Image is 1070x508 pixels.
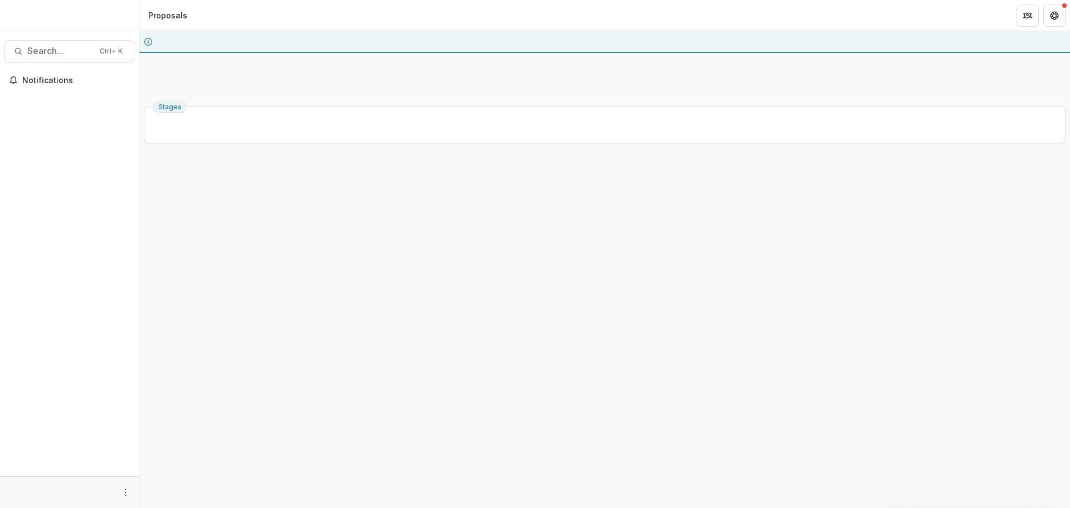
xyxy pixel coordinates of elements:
[27,46,93,56] span: Search...
[22,76,130,85] span: Notifications
[148,9,187,21] div: Proposals
[98,45,125,57] div: Ctrl + K
[1016,4,1039,27] button: Partners
[144,7,192,23] nav: breadcrumb
[119,486,132,499] button: More
[4,40,134,62] button: Search...
[1043,4,1066,27] button: Get Help
[158,103,182,111] span: Stages
[4,71,134,89] button: Notifications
